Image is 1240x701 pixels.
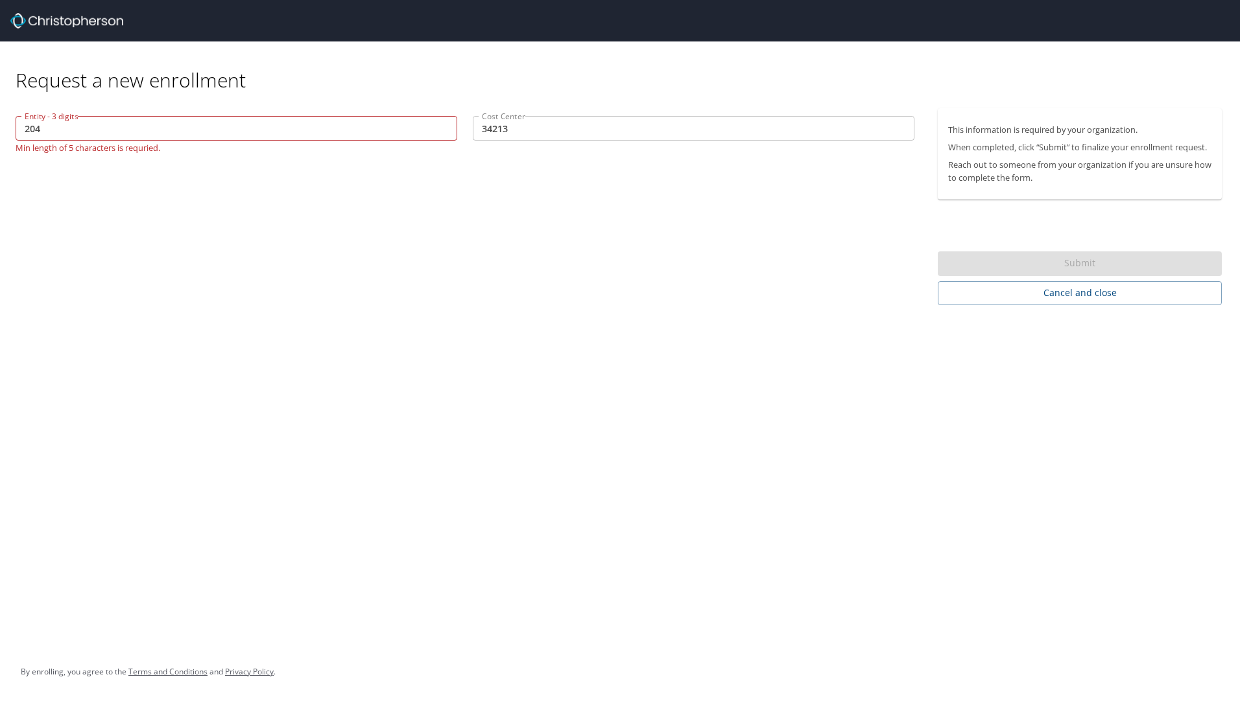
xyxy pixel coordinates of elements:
[128,666,208,677] a: Terms and Conditions
[473,116,914,141] input: EX:
[948,159,1211,183] p: Reach out to someone from your organization if you are unsure how to complete the form.
[16,141,457,152] p: Min length of 5 characters is requried.
[16,116,457,141] input: EX:
[225,666,274,677] a: Privacy Policy
[938,281,1222,305] button: Cancel and close
[948,141,1211,154] p: When completed, click “Submit” to finalize your enrollment request.
[16,41,1232,93] div: Request a new enrollment
[948,285,1211,301] span: Cancel and close
[10,13,123,29] img: cbt logo
[21,656,276,688] div: By enrolling, you agree to the and .
[948,124,1211,136] p: This information is required by your organization.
